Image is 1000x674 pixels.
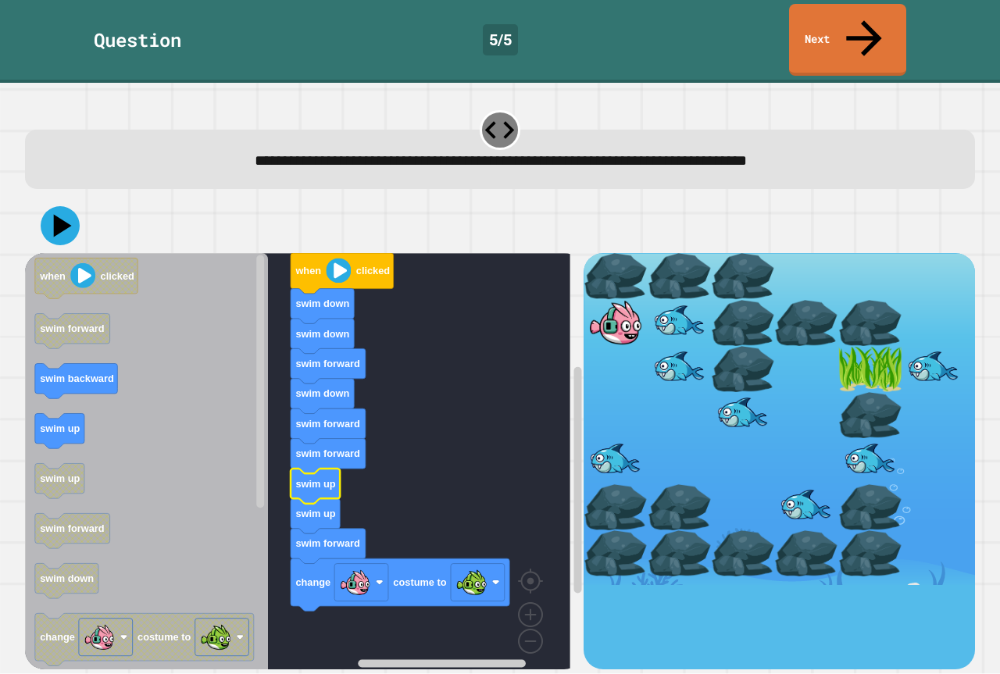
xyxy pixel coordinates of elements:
[101,270,134,282] text: clicked
[393,577,446,589] text: costume to
[40,632,75,644] text: change
[295,418,360,430] text: swim forward
[483,24,518,55] div: 5 / 5
[295,358,360,370] text: swim forward
[295,538,360,550] text: swim forward
[40,373,114,385] text: swim backward
[40,323,105,335] text: swim forward
[295,328,349,340] text: swim down
[39,270,66,282] text: when
[295,508,335,520] text: swim up
[40,523,105,535] text: swim forward
[789,4,906,76] a: Next
[295,298,349,310] text: swim down
[94,26,181,54] div: Question
[295,577,330,589] text: change
[356,266,390,277] text: clicked
[40,573,94,585] text: swim down
[25,253,584,669] div: Blockly Workspace
[295,448,360,460] text: swim forward
[295,266,321,277] text: when
[40,473,80,485] text: swim up
[40,423,80,435] text: swim up
[137,632,191,644] text: costume to
[295,478,335,490] text: swim up
[295,388,349,400] text: swim down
